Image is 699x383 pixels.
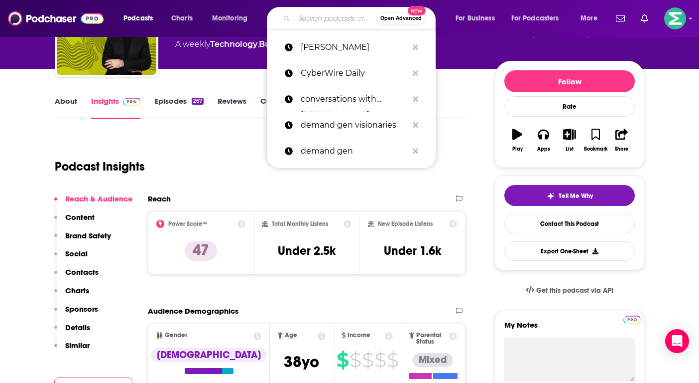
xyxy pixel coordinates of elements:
[151,348,267,362] div: [DEMOGRAPHIC_DATA]
[91,96,140,119] a: InsightsPodchaser Pro
[337,352,349,368] span: $
[171,11,193,25] span: Charts
[212,11,247,25] span: Monitoring
[581,11,597,25] span: More
[185,241,217,261] p: 47
[537,146,550,152] div: Apps
[257,39,259,49] span: ,
[168,220,207,227] h2: Power Score™
[260,96,296,119] a: Credits1
[54,286,89,304] button: Charts
[609,122,635,158] button: Share
[267,60,436,86] a: CyberWire Daily
[574,10,610,26] button: open menu
[504,185,635,206] button: tell me why sparkleTell Me Why
[267,112,436,138] a: demand gen visionaries
[378,220,433,227] h2: New Episode Listens
[65,286,89,295] p: Charts
[278,243,336,258] h3: Under 2.5k
[148,194,171,203] h2: Reach
[376,12,426,24] button: Open AdvancedNew
[123,11,153,25] span: Podcasts
[547,192,555,200] img: tell me why sparkle
[192,98,204,105] div: 267
[504,320,635,338] label: My Notes
[272,220,328,227] h2: Total Monthly Listens
[301,138,408,164] p: demand gen
[116,10,166,26] button: open menu
[65,341,90,350] p: Similar
[54,323,90,341] button: Details
[54,231,111,249] button: Brand Safety
[416,332,448,345] span: Parental Status
[55,159,145,174] h1: Podcast Insights
[664,7,686,29] img: User Profile
[65,212,95,222] p: Content
[665,329,689,353] div: Open Intercom Messenger
[504,214,635,233] a: Contact This Podcast
[349,352,361,368] span: $
[449,10,507,26] button: open menu
[623,314,641,324] a: Pro website
[285,332,297,339] span: Age
[123,98,140,106] img: Podchaser Pro
[518,278,621,303] a: Get this podcast via API
[65,323,90,332] p: Details
[387,352,398,368] span: $
[267,138,436,164] a: demand gen
[54,212,95,231] button: Content
[165,332,187,339] span: Gender
[413,353,453,367] div: Mixed
[408,6,426,15] span: New
[259,39,295,49] a: Business
[267,34,436,60] a: [PERSON_NAME]
[54,249,88,267] button: Social
[65,267,99,277] p: Contacts
[511,11,559,25] span: For Podcasters
[301,86,408,112] p: conversations with martech
[530,122,556,158] button: Apps
[294,10,376,26] input: Search podcasts, credits, & more...
[623,316,641,324] img: Podchaser Pro
[284,352,319,372] span: 38 yo
[557,122,582,158] button: List
[175,38,398,50] div: A weekly podcast
[559,192,593,200] span: Tell Me Why
[301,60,408,86] p: CyberWire Daily
[615,146,628,152] div: Share
[504,96,635,117] div: Rate
[612,10,629,27] a: Show notifications dropdown
[536,286,613,295] span: Get this podcast via API
[664,7,686,29] button: Show profile menu
[267,86,436,112] a: conversations with [PERSON_NAME]
[301,34,408,60] p: bernard marr
[380,16,422,21] span: Open Advanced
[456,11,495,25] span: For Business
[348,332,370,339] span: Income
[504,70,635,92] button: Follow
[374,352,386,368] span: $
[584,146,607,152] div: Bookmark
[148,306,238,316] h2: Audience Demographics
[54,304,98,323] button: Sponsors
[362,352,373,368] span: $
[512,146,523,152] div: Play
[218,96,246,119] a: Reviews
[54,194,132,212] button: Reach & Audience
[8,9,104,28] img: Podchaser - Follow, Share and Rate Podcasts
[505,10,574,26] button: open menu
[165,10,199,26] a: Charts
[54,341,90,359] button: Similar
[384,243,441,258] h3: Under 1.6k
[65,231,111,240] p: Brand Safety
[566,146,574,152] div: List
[65,249,88,258] p: Social
[664,7,686,29] span: Logged in as LKassela
[205,10,260,26] button: open menu
[65,194,132,203] p: Reach & Audience
[65,304,98,314] p: Sponsors
[504,241,635,261] button: Export One-Sheet
[54,267,99,286] button: Contacts
[210,39,257,49] a: Technology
